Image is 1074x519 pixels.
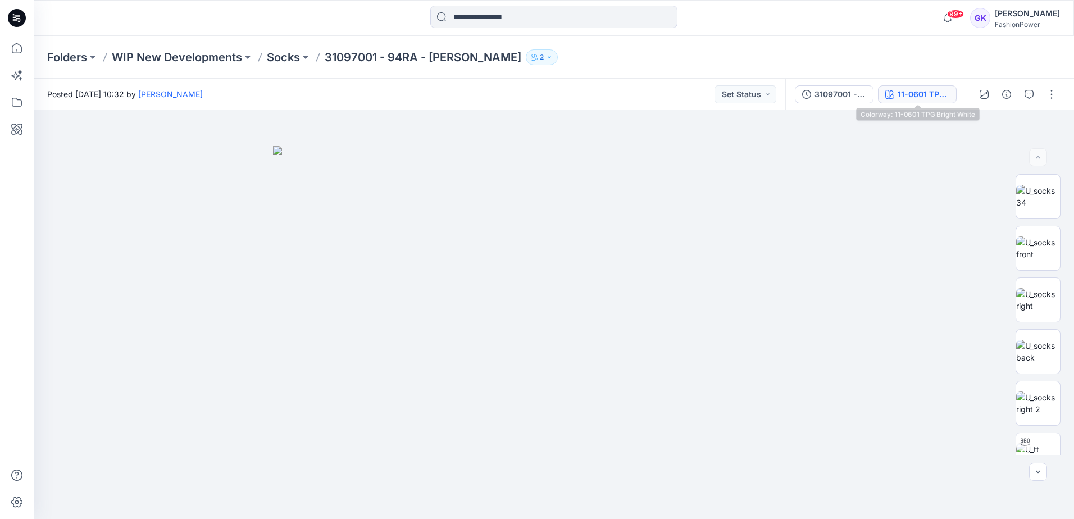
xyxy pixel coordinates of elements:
button: 11-0601 TPG Bright White [878,85,957,103]
img: U_socks right [1016,288,1060,312]
button: 31097001 - 94RA - [PERSON_NAME] [795,85,873,103]
div: [PERSON_NAME] [995,7,1060,20]
img: U_socks 34 [1016,185,1060,208]
div: 11-0601 TPG Bright White [898,88,949,101]
img: U_socks right 2 [1016,391,1060,415]
a: WIP New Developments [112,49,242,65]
button: Details [998,85,1016,103]
img: eyJhbGciOiJIUzI1NiIsImtpZCI6IjAiLCJzbHQiOiJzZXMiLCJ0eXAiOiJKV1QifQ.eyJkYXRhIjp7InR5cGUiOiJzdG9yYW... [273,146,835,519]
p: 2 [540,51,544,63]
p: 31097001 - 94RA - [PERSON_NAME] [325,49,521,65]
span: Posted [DATE] 10:32 by [47,88,203,100]
span: 99+ [947,10,964,19]
a: Socks [267,49,300,65]
div: FashionPower [995,20,1060,29]
div: GK [970,8,990,28]
img: U_socks front [1016,236,1060,260]
div: 31097001 - 94RA - [PERSON_NAME] [814,88,866,101]
img: U_socks back [1016,340,1060,363]
button: 2 [526,49,558,65]
a: Folders [47,49,87,65]
img: U_tt socks [1016,443,1060,467]
a: [PERSON_NAME] [138,89,203,99]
